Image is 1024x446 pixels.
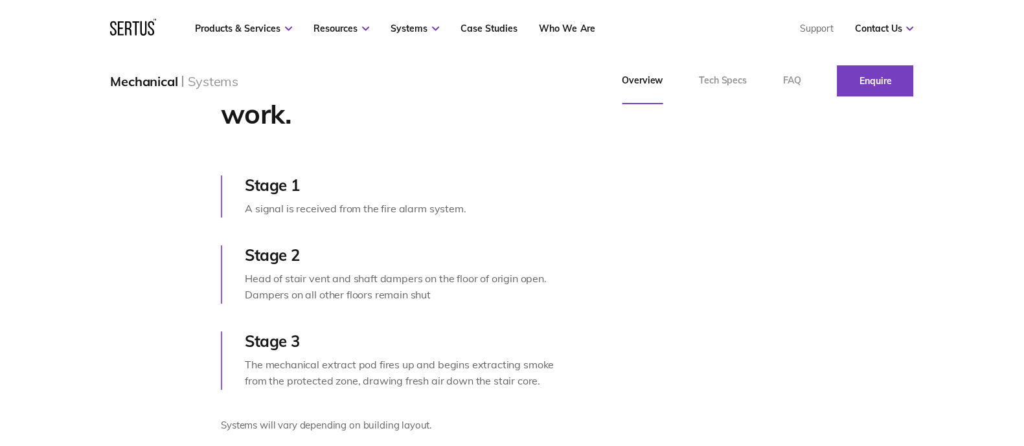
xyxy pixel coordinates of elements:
[245,331,558,351] div: Stage 3
[765,58,819,104] a: FAQ
[245,245,558,265] div: Stage 2
[837,65,913,96] a: Enquire
[245,175,558,195] div: Stage 1
[245,201,558,217] div: A signal is received from the fire alarm system.
[854,23,913,34] a: Contact Us
[391,23,439,34] a: Systems
[539,23,595,34] a: Who We Are
[681,58,765,104] a: Tech Specs
[799,23,833,34] a: Support
[245,271,558,304] div: Head of stair vent and shaft dampers on the floor of origin open. Dampers on all other floors rem...
[245,357,558,390] div: The mechanical extract pod fires up and begins extracting smoke from the protected zone, drawing ...
[188,73,238,89] div: Systems
[110,73,177,89] div: Mechanical
[791,296,1024,446] iframe: Chat Widget
[221,418,558,433] p: Systems will vary depending on building layout.
[195,23,292,34] a: Products & Services
[313,23,369,34] a: Resources
[461,23,518,34] a: Case Studies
